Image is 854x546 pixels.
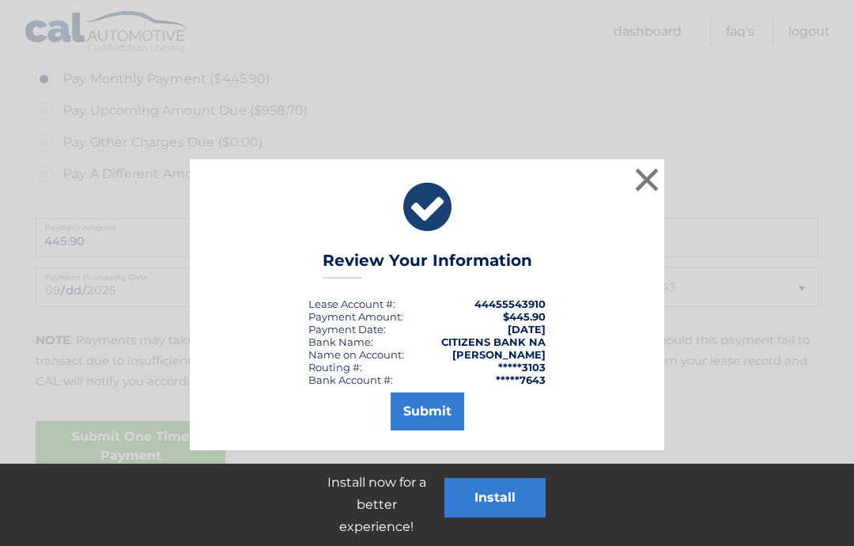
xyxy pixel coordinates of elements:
span: Payment Date [308,323,384,336]
span: [DATE] [508,323,546,336]
div: Bank Name: [308,336,373,348]
div: : [308,323,386,336]
div: Routing #: [308,361,362,373]
strong: CITIZENS BANK NA [441,336,546,348]
strong: 44455543910 [474,298,546,310]
div: Bank Account #: [308,373,393,386]
button: Install [444,478,546,518]
p: Install now for a better experience! [308,472,444,538]
button: × [631,164,663,195]
div: Lease Account #: [308,298,395,310]
span: $445.90 [503,310,546,323]
strong: [PERSON_NAME] [452,348,546,361]
h3: Review Your Information [323,251,532,279]
div: Name on Account: [308,348,404,361]
button: Submit [391,392,464,430]
div: Payment Amount: [308,310,403,323]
